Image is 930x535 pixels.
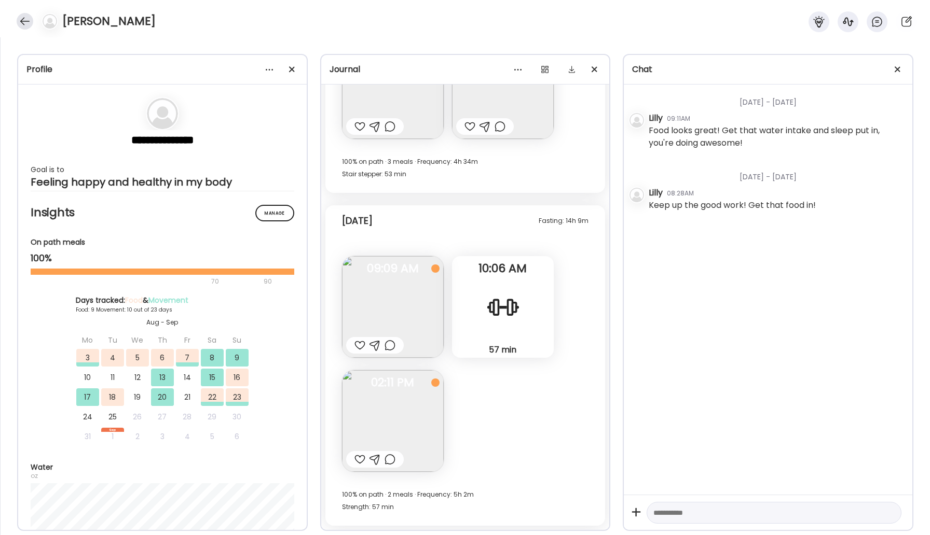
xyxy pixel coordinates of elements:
div: 23 [226,388,249,406]
div: 18 [101,388,124,406]
div: oz [31,473,294,479]
h2: Insights [31,205,294,220]
div: Aug - Sep [76,318,249,327]
div: 7 [176,349,199,367]
div: Keep up the good work! Get that food in! [649,199,816,212]
div: Tu [101,331,124,349]
div: [DATE] - [DATE] [649,159,904,187]
div: [DATE] [342,215,373,227]
div: Food looks great! Get that water intake and sleep put in, you're doing awesome! [649,124,904,149]
div: 100% [31,252,294,264]
div: 100% on path · 3 meals · Frequency: 4h 34m Stair stepper: 53 min [342,156,589,180]
div: Days tracked: & [76,295,249,306]
img: bg-avatar-default.svg [43,14,57,29]
div: Profile [26,63,298,76]
div: Mo [76,331,99,349]
div: 4 [176,428,199,445]
div: 09:11AM [667,114,690,123]
div: Su [226,331,249,349]
div: 29 [201,408,224,426]
div: 6 [226,428,249,445]
div: 8 [201,349,224,367]
div: 90 [263,275,273,288]
div: 17 [76,388,99,406]
div: 4 [101,349,124,367]
div: Feeling happy and healthy in my body [31,176,294,188]
img: images%2FTWbYycbN6VXame8qbTiqIxs9Hvy2%2FJFu7XtnIZh0QMy4eU2ft%2FEKsCveOwXU0AWUKpjX3L_240 [342,370,444,472]
h4: [PERSON_NAME] [62,13,156,30]
div: Sa [201,331,224,349]
div: 27 [151,408,174,426]
div: 26 [126,408,149,426]
div: 57 min [456,344,550,355]
img: bg-avatar-default.svg [630,113,644,128]
div: 21 [176,388,199,406]
div: 11 [101,369,124,386]
div: Lilly [649,187,663,199]
div: 22 [201,388,224,406]
div: Th [151,331,174,349]
div: 5 [126,349,149,367]
div: 2 [126,428,149,445]
span: 10:06 AM [452,264,554,273]
div: 16 [226,369,249,386]
div: 15 [201,369,224,386]
div: Journal [330,63,601,76]
div: 14 [176,369,199,386]
div: 19 [126,388,149,406]
img: bg-avatar-default.svg [147,98,178,129]
div: Manage [255,205,294,221]
div: [DATE] - [DATE] [649,85,904,112]
div: 6 [151,349,174,367]
div: 30 [226,408,249,426]
div: Water [31,462,294,473]
img: bg-avatar-default.svg [630,188,644,202]
div: On path meals [31,237,294,248]
div: 20 [151,388,174,406]
div: 13 [151,369,174,386]
img: images%2FTWbYycbN6VXame8qbTiqIxs9Hvy2%2F5Edv2yBpPS8fY22SIHKJ%2FHnW3eJzuKg6P9Yp5Ih8d_240 [452,37,554,139]
div: 3 [151,428,174,445]
div: Goal is to [31,163,294,176]
img: images%2FTWbYycbN6VXame8qbTiqIxs9Hvy2%2FLZ6s9We6lBMIEfLemhT3%2FEkTWR62XrFc90FmxnLej_240 [342,37,444,139]
div: Lilly [649,112,663,124]
div: We [126,331,149,349]
div: 08:28AM [667,189,694,198]
img: images%2FTWbYycbN6VXame8qbTiqIxs9Hvy2%2FNqrjnbo0gY5We124uTnb%2F4Z8ZnmvkU8Odl0u7suti_240 [342,256,444,358]
span: 02:11 PM [342,378,444,387]
div: 70 [31,275,261,288]
div: 24 [76,408,99,426]
div: 5 [201,428,224,445]
div: 31 [76,428,99,445]
div: Fr [176,331,199,349]
span: Movement [148,295,188,305]
div: 9 [226,349,249,367]
div: 1 [101,428,124,445]
div: 25 [101,408,124,426]
div: Chat [632,63,904,76]
div: Fasting: 14h 9m [539,215,589,227]
div: Food: 9 Movement: 10 out of 23 days [76,306,249,314]
div: 12 [126,369,149,386]
div: 3 [76,349,99,367]
div: Sep [101,428,124,432]
span: Food [125,295,143,305]
div: 10 [76,369,99,386]
div: 100% on path · 2 meals · Frequency: 5h 2m Strength: 57 min [342,488,589,513]
span: 09:09 AM [342,264,444,273]
div: 28 [176,408,199,426]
